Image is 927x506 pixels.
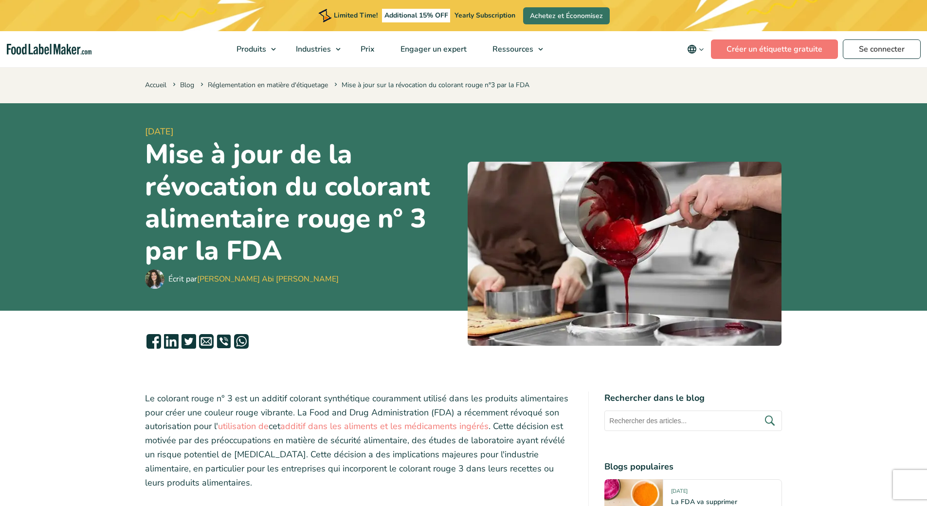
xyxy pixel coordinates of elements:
[480,31,548,67] a: Ressources
[218,420,269,432] a: utilisation de
[843,39,921,59] a: Se connecter
[293,44,332,55] span: Industries
[145,392,573,490] p: Le colorant rouge n° 3 est un additif colorant synthétique couramment utilisé dans les produits a...
[234,44,267,55] span: Produits
[283,31,345,67] a: Industries
[671,487,688,499] span: [DATE]
[604,411,782,431] input: Rechercher des articles...
[145,80,166,90] a: Accueil
[197,274,339,284] a: [PERSON_NAME] Abi [PERSON_NAME]
[490,44,534,55] span: Ressources
[180,80,194,90] a: Blog
[280,420,489,432] a: additif dans les aliments et les médicaments ingérés
[454,11,515,20] span: Yearly Subscription
[334,11,378,20] span: Limited Time!
[604,460,782,473] h4: Blogs populaires
[711,39,838,59] a: Créer un étiquette gratuite
[523,7,610,24] a: Achetez et Économisez
[145,138,460,267] h1: Mise à jour de la révocation du colorant alimentaire rouge n° 3 par la FDA
[382,9,451,22] span: Additional 15% OFF
[145,269,164,289] img: Maria Abi Hanna - Étiquetage alimentaire
[168,273,339,285] div: Écrit par
[208,80,328,90] a: Réglementation en matière d'étiquetage
[388,31,477,67] a: Engager un expert
[604,392,782,405] h4: Rechercher dans le blog
[398,44,468,55] span: Engager un expert
[358,44,376,55] span: Prix
[145,125,460,138] span: [DATE]
[348,31,385,67] a: Prix
[332,80,529,90] span: Mise à jour sur la révocation du colorant rouge n°3 par la FDA
[224,31,281,67] a: Produits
